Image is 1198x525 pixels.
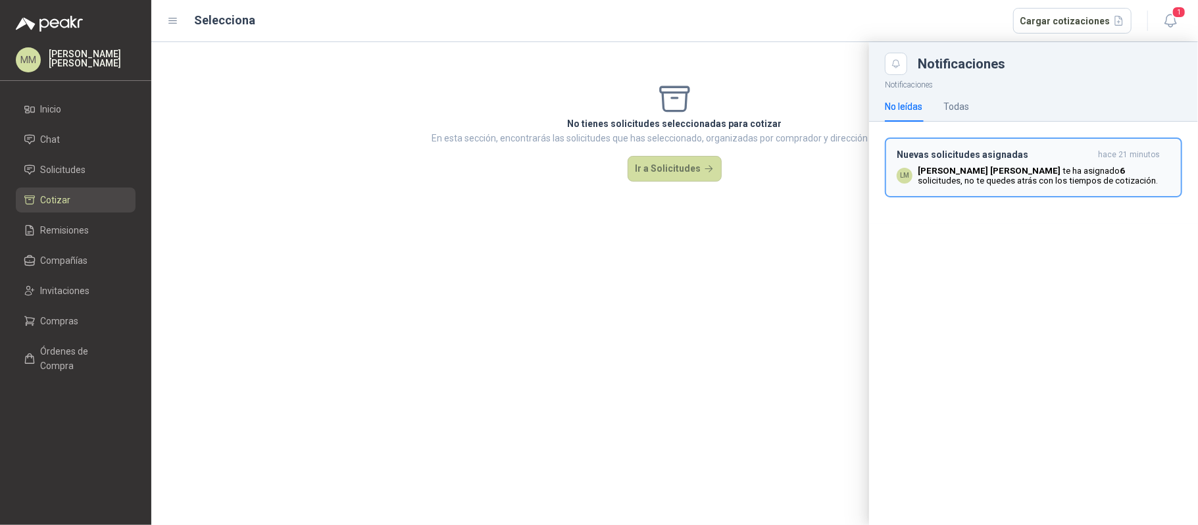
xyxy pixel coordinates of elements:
span: Compras [41,314,79,328]
a: Solicitudes [16,157,136,182]
span: Chat [41,132,61,147]
p: [PERSON_NAME] [PERSON_NAME] [49,49,136,68]
p: Notificaciones [869,75,1198,91]
div: Notificaciones [918,57,1182,70]
b: 6 [1120,166,1125,176]
a: Remisiones [16,218,136,243]
span: Inicio [41,102,62,116]
div: Todas [943,99,969,114]
span: Órdenes de Compra [41,344,123,373]
h2: Selecciona [195,11,256,30]
button: 1 [1159,9,1182,33]
b: [PERSON_NAME] [PERSON_NAME] [918,166,1061,176]
a: Invitaciones [16,278,136,303]
button: Cargar cotizaciones [1013,8,1132,34]
button: Close [885,53,907,75]
span: Compañías [41,253,88,268]
a: Chat [16,127,136,152]
div: No leídas [885,99,922,114]
a: Cotizar [16,187,136,213]
span: Remisiones [41,223,89,238]
h3: Nuevas solicitudes asignadas [897,149,1093,161]
button: Nuevas solicitudes asignadashace 21 minutos LM[PERSON_NAME] [PERSON_NAME] te ha asignado6 solicit... [885,137,1182,197]
div: LM [897,168,912,184]
p: te ha asignado solicitudes , no te quedes atrás con los tiempos de cotización. [918,166,1170,186]
span: Cotizar [41,193,71,207]
a: Órdenes de Compra [16,339,136,378]
span: hace 21 minutos [1098,149,1160,161]
a: Inicio [16,97,136,122]
img: Logo peakr [16,16,83,32]
span: Invitaciones [41,284,90,298]
span: Solicitudes [41,162,86,177]
a: Compañías [16,248,136,273]
a: Compras [16,309,136,334]
div: MM [16,47,41,72]
span: 1 [1172,6,1186,18]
